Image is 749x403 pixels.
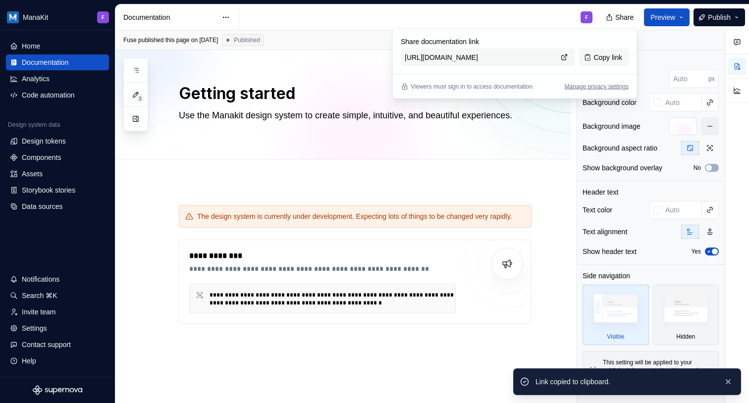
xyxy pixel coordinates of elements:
[22,307,55,317] div: Invite team
[6,320,109,336] a: Settings
[583,271,630,281] div: Side navigation
[22,136,66,146] div: Design tokens
[583,187,618,197] div: Header text
[22,74,50,84] div: Analytics
[102,13,105,21] div: F
[177,82,530,105] textarea: Getting started
[22,340,71,350] div: Contact support
[579,49,629,66] button: Copy link
[661,201,701,219] input: Auto
[593,52,622,62] span: Copy link
[653,285,719,345] div: Hidden
[401,37,575,47] p: Share documentation link
[583,143,657,153] div: Background aspect ratio
[197,211,525,221] div: The design system is currently under development. Expecting lots of things to be changed very rap...
[708,12,731,22] span: Publish
[6,353,109,369] button: Help
[691,248,701,255] label: Yes
[22,356,36,366] div: Help
[669,70,708,88] input: Auto
[6,182,109,198] a: Storybook stories
[6,166,109,182] a: Assets
[583,227,627,237] div: Text alignment
[123,12,217,22] div: Documentation
[22,57,68,67] div: Documentation
[411,83,534,91] p: Viewers must sign in to access documentation.
[615,12,634,22] span: Share
[6,54,109,70] a: Documentation
[6,288,109,303] button: Search ⌘K
[22,90,75,100] div: Code automation
[694,8,745,26] button: Publish
[7,11,19,23] img: 444e3117-43a1-4503-92e6-3e31d1175a78.png
[6,337,109,353] button: Contact support
[234,36,260,44] span: Published
[601,8,640,26] button: Share
[6,38,109,54] a: Home
[6,133,109,149] a: Design tokens
[585,13,588,21] div: F
[6,87,109,103] a: Code automation
[22,41,40,51] div: Home
[22,152,61,162] div: Components
[694,164,701,172] label: No
[22,291,57,301] div: Search ⌘K
[583,285,649,345] div: Visible
[583,163,662,173] div: Show background overlay
[644,8,690,26] button: Preview
[676,333,695,341] div: Hidden
[6,71,109,87] a: Analytics
[6,271,109,287] button: Notifications
[136,95,144,102] span: 3
[22,274,59,284] div: Notifications
[650,12,675,22] span: Preview
[22,323,47,333] div: Settings
[8,121,60,129] div: Design system data
[22,169,43,179] div: Assets
[123,36,137,44] span: Fuse
[138,36,218,44] div: published this page on [DATE]
[6,199,109,214] a: Data sources
[22,185,75,195] div: Storybook stories
[661,94,701,111] input: Auto
[177,107,530,135] textarea: Use the Manakit design system to create simple, intuitive, and beautiful experiences.
[6,150,109,165] a: Components
[535,377,716,387] div: Link copied to clipboard.
[583,205,612,215] div: Text color
[22,201,62,211] div: Data sources
[583,247,637,256] div: Show header text
[565,83,629,91] button: Manage privacy settings
[708,75,715,83] p: px
[2,6,113,28] button: ManaKitF
[583,98,637,107] div: Background color
[583,121,641,131] div: Background image
[607,333,624,341] div: Visible
[6,304,109,320] a: Invite team
[33,385,82,395] svg: Supernova Logo
[23,12,48,22] div: ManaKit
